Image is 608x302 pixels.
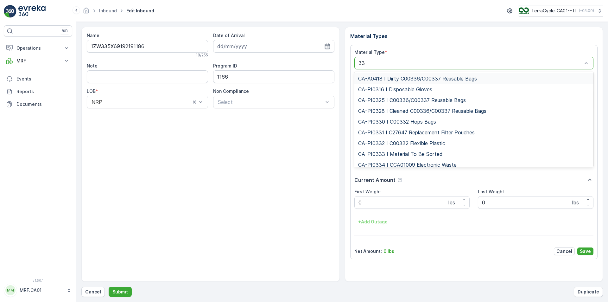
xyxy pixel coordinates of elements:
[87,33,99,38] label: Name
[358,87,432,92] span: CA-PI0316 I Disposable Gloves
[574,287,603,297] button: Duplicate
[358,108,486,114] span: CA-PI0328 I Cleaned C00336/C00337 Reusable Bags
[87,63,98,68] label: Note
[81,287,105,297] button: Cancel
[358,76,477,81] span: CA-A0418 I Dirty C00336/C00337 Reusable Bags
[358,97,466,103] span: CA-PI0325 I C00336/C00337 Reusable Bags
[4,279,72,282] span: v 1.50.1
[572,199,579,206] p: lbs
[579,8,594,13] p: ( -05:00 )
[87,88,96,94] label: LOB
[16,76,70,82] p: Events
[16,58,60,64] p: MRF
[4,5,16,18] img: logo
[213,88,249,94] label: Non Compliance
[83,10,90,15] a: Homepage
[125,8,155,14] span: Edit Inbound
[358,140,445,146] span: CA-PI0332 I C00332 Flexible Plastic
[218,98,323,106] p: Select
[358,130,475,135] span: CA-PI0331 I C27647 Replacement Filter Pouches
[99,8,117,13] a: Inbound
[519,7,529,14] img: TC_BVHiTW6.png
[531,8,576,14] p: TerraCycle-CA01-FTI
[448,199,455,206] p: lbs
[397,177,402,183] div: Help Tooltip Icon
[20,287,63,293] p: MRF.CA01
[354,176,396,184] p: Current Amount
[580,248,591,254] p: Save
[554,247,575,255] button: Cancel
[61,29,68,34] p: ⌘B
[519,5,603,16] button: TerraCycle-CA01-FTI(-05:00)
[4,284,72,297] button: MMMRF.CA01
[16,101,70,107] p: Documents
[16,88,70,95] p: Reports
[358,162,457,168] span: CA-PI0334 I CCA01009 Electronic Waste
[213,63,237,68] label: Program ID
[354,248,382,254] p: Net Amount :
[85,289,101,295] p: Cancel
[18,5,46,18] img: logo_light-DOdMpM7g.png
[112,289,128,295] p: Submit
[109,287,132,297] button: Submit
[354,217,391,227] button: +Add Outage
[383,248,394,254] p: 0 lbs
[358,119,436,125] span: CA-PI0330 I C00332 Hops Bags
[350,32,598,40] p: Material Types
[196,53,208,58] p: 18 / 255
[4,85,72,98] a: Reports
[4,42,72,55] button: Operations
[4,55,72,67] button: MRF
[556,248,572,254] p: Cancel
[5,285,16,295] div: MM
[578,289,599,295] p: Duplicate
[4,98,72,111] a: Documents
[577,247,593,255] button: Save
[4,73,72,85] a: Events
[354,189,381,194] label: First Weight
[16,45,60,51] p: Operations
[358,219,388,225] p: + Add Outage
[478,189,504,194] label: Last Weight
[213,33,245,38] label: Date of Arrival
[358,151,443,157] span: CA-PI0333 I Material To Be Sorted
[213,40,334,53] input: dd/mm/yyyy
[354,49,385,55] label: Material Type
